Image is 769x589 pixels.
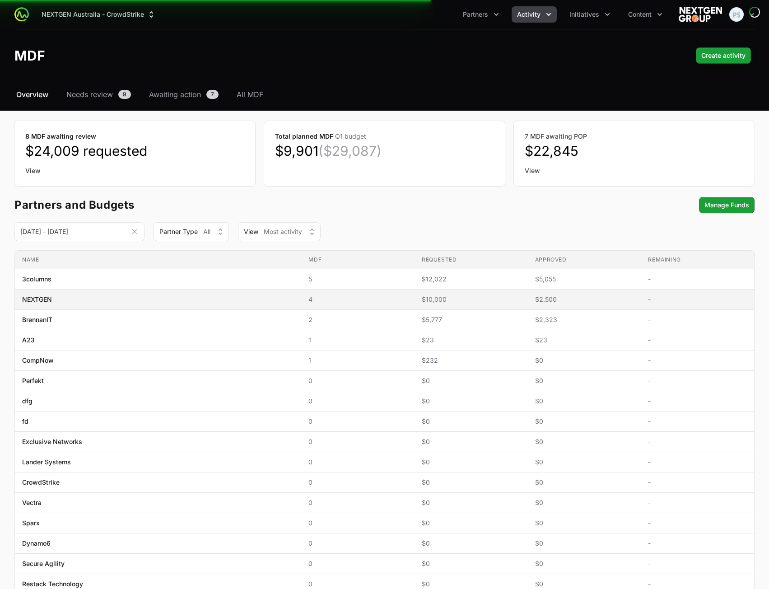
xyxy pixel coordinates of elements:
span: $232 [422,356,521,365]
span: $0 [422,498,521,507]
span: 0 [308,397,407,406]
span: $5,055 [535,275,634,284]
span: Dynamo6 [22,539,51,548]
span: - [648,336,747,345]
span: $0 [535,437,634,446]
span: View [244,227,258,236]
span: Partner Type [159,227,198,236]
span: 7 [206,90,219,99]
span: $0 [535,478,634,487]
span: $0 [535,376,634,385]
div: View Type filter [238,222,321,241]
span: - [648,498,747,507]
button: ViewMost activity [238,222,321,241]
span: $0 [422,417,521,426]
span: 4 [308,295,407,304]
a: View [525,166,744,175]
span: Content [628,10,652,19]
span: $0 [422,458,521,467]
span: $5,777 [422,315,521,324]
span: ($29,087) [318,143,382,159]
span: $0 [535,356,634,365]
input: DD MMM YYYY - DD MMM YYYY [14,222,144,241]
img: ActivitySource [14,7,29,22]
span: 5 [308,275,407,284]
span: 0 [308,519,407,528]
span: Vectra [22,498,42,507]
span: $23 [535,336,634,345]
span: - [648,458,747,467]
th: Remaining [641,251,754,269]
span: 3columns [22,275,51,284]
span: - [648,580,747,589]
span: Q1 budget [335,132,366,140]
button: Initiatives [564,6,615,23]
h3: Partners and Budgets [14,200,135,210]
nav: MDF navigation [14,89,755,100]
span: - [648,295,747,304]
span: Activity [517,10,541,19]
span: 0 [308,458,407,467]
span: - [648,376,747,385]
button: Content [623,6,668,23]
section: MDF overview filters [14,222,755,241]
span: - [648,315,747,324]
span: All [203,227,210,236]
span: - [648,519,747,528]
span: NEXTGEN [22,295,52,304]
div: Partners menu [457,6,504,23]
button: Partner TypeAll [154,222,229,241]
span: Partners [463,10,488,19]
th: Requested [415,251,528,269]
span: All MDF [237,89,263,100]
span: - [648,539,747,548]
span: - [648,437,747,446]
span: 0 [308,498,407,507]
dt: 8 MDF awaiting review [25,132,244,141]
button: Partners [457,6,504,23]
span: A23 [22,336,35,345]
span: $0 [535,397,634,406]
th: Name [15,251,301,269]
span: $0 [535,417,634,426]
dt: 7 MDF awaiting POP [525,132,744,141]
span: CrowdStrike [22,478,60,487]
span: $0 [422,539,521,548]
span: dfg [22,397,33,406]
dd: $24,009 requested [25,143,244,159]
a: Needs review9 [65,89,133,100]
span: 0 [308,437,407,446]
span: - [648,397,747,406]
span: 0 [308,539,407,548]
span: $12,022 [422,275,521,284]
span: $2,323 [535,315,634,324]
span: $0 [422,376,521,385]
span: Create activity [701,50,746,61]
span: 1 [308,356,407,365]
th: Approved [528,251,641,269]
span: 0 [308,376,407,385]
span: Perfekt [22,376,44,385]
span: $2,500 [535,295,634,304]
span: - [648,417,747,426]
div: Initiatives menu [564,6,615,23]
span: fd [22,417,28,426]
span: $0 [422,580,521,589]
span: $0 [535,498,634,507]
span: $23 [422,336,521,345]
span: 2 [308,315,407,324]
a: All MDF [235,89,265,100]
dd: $22,845 [525,143,744,159]
img: NEXTGEN Australia [679,5,722,23]
span: $0 [535,458,634,467]
span: $0 [422,559,521,568]
button: Manage Funds [699,197,755,213]
div: Secondary actions [699,197,755,213]
div: Supplier switch menu [36,6,161,23]
button: Activity [512,6,557,23]
span: $0 [422,519,521,528]
span: $0 [535,559,634,568]
th: MDF [301,251,415,269]
div: Primary actions [696,47,751,64]
a: View [25,166,244,175]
